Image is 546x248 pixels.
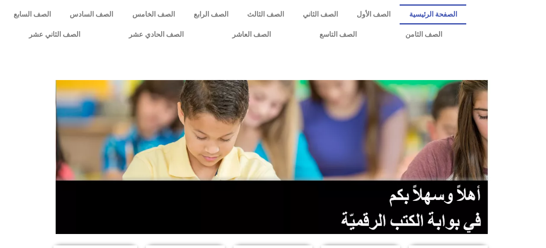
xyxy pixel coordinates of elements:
[4,4,60,24] a: الصف السابع
[381,24,466,45] a: الصف الثامن
[295,24,381,45] a: الصف التاسع
[208,24,295,45] a: الصف العاشر
[60,4,123,24] a: الصف السادس
[347,4,400,24] a: الصف الأول
[104,24,208,45] a: الصف الحادي عشر
[123,4,184,24] a: الصف الخامس
[4,24,104,45] a: الصف الثاني عشر
[184,4,238,24] a: الصف الرابع
[400,4,466,24] a: الصفحة الرئيسية
[238,4,293,24] a: الصف الثالث
[293,4,347,24] a: الصف الثاني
